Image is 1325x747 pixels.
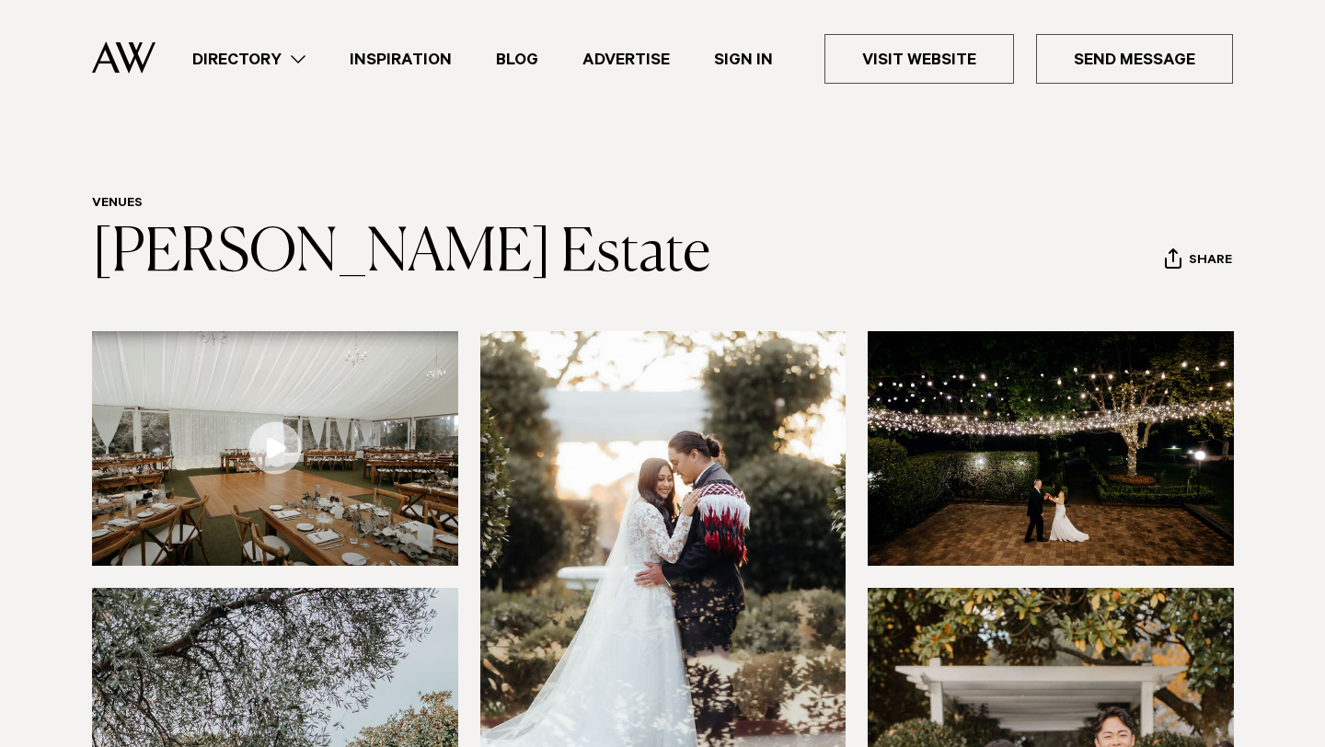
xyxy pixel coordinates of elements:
[92,197,143,212] a: Venues
[1189,253,1232,270] span: Share
[92,41,156,74] img: Auckland Weddings Logo
[560,47,692,72] a: Advertise
[1164,247,1233,275] button: Share
[170,47,328,72] a: Directory
[692,47,795,72] a: Sign In
[92,224,710,283] a: [PERSON_NAME] Estate
[474,47,560,72] a: Blog
[328,47,474,72] a: Inspiration
[868,331,1234,566] img: First dance under the stars at Allely Estate
[824,34,1014,84] a: Visit Website
[1036,34,1233,84] a: Send Message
